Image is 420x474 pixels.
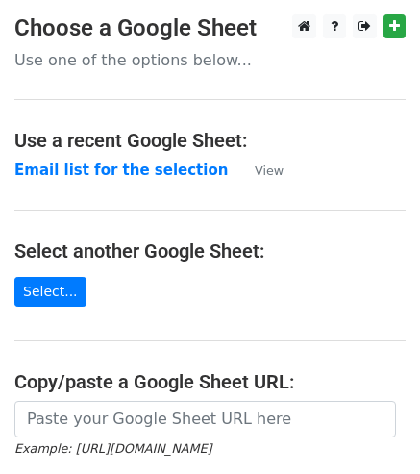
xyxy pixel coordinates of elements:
[14,370,406,393] h4: Copy/paste a Google Sheet URL:
[14,129,406,152] h4: Use a recent Google Sheet:
[14,239,406,262] h4: Select another Google Sheet:
[14,50,406,70] p: Use one of the options below...
[14,277,86,307] a: Select...
[14,401,396,437] input: Paste your Google Sheet URL here
[14,162,228,179] a: Email list for the selection
[14,14,406,42] h3: Choose a Google Sheet
[255,163,284,178] small: View
[235,162,284,179] a: View
[14,441,211,456] small: Example: [URL][DOMAIN_NAME]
